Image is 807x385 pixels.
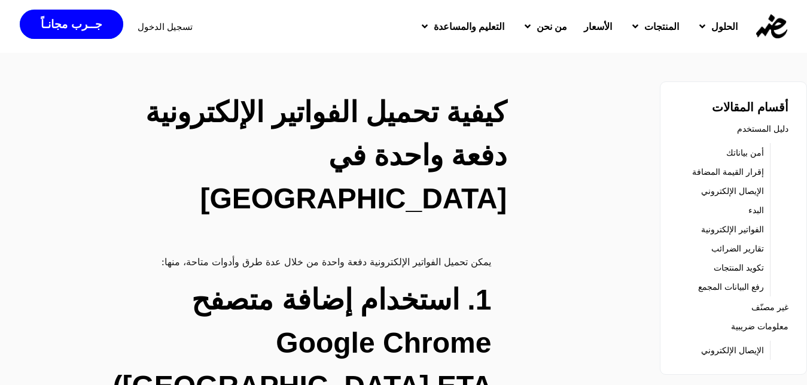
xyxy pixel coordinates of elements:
a: الفواتير الإلكترونية [701,221,764,238]
a: الحلول [687,11,746,42]
span: الحلول [711,19,738,34]
span: الأسعار [584,19,612,34]
a: الأسعار [575,11,620,42]
a: الإيصال الإلكتروني [701,183,764,199]
a: المنتجات [620,11,687,42]
a: غير مصنّف [751,299,788,316]
a: تكويد المنتجات [714,259,764,276]
span: المنتجات [644,19,679,34]
a: إقرار القيمة المضافة [692,163,764,180]
a: تسجيل الدخول [138,22,193,31]
a: تقارير الضرائب [711,240,764,257]
h2: كيفية تحميل الفواتير الإلكترونية دفعة واحدة في [GEOGRAPHIC_DATA] [103,91,507,220]
a: أمن بياناتك [726,144,764,161]
a: البدء [748,202,764,219]
span: جــرب مجانـاً [41,19,102,30]
img: eDariba [756,14,787,38]
span: من نحن [537,19,567,34]
a: الإيصال الإلكتروني [701,342,764,359]
a: معلومات ضريبية [731,318,788,335]
a: جــرب مجانـاً [20,10,123,39]
a: دليل المستخدم [737,120,788,137]
a: من نحن [513,11,575,42]
p: يمكن تحميل الفواتير الإلكترونية دفعة واحدة من خلال عدة طرق وأدوات متاحة، منها: [89,254,491,269]
strong: أقسام المقالات [712,101,788,114]
a: رفع البيانات المجمع [698,278,764,295]
span: التعليم والمساعدة [434,19,504,34]
a: التعليم والمساعدة [410,11,513,42]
